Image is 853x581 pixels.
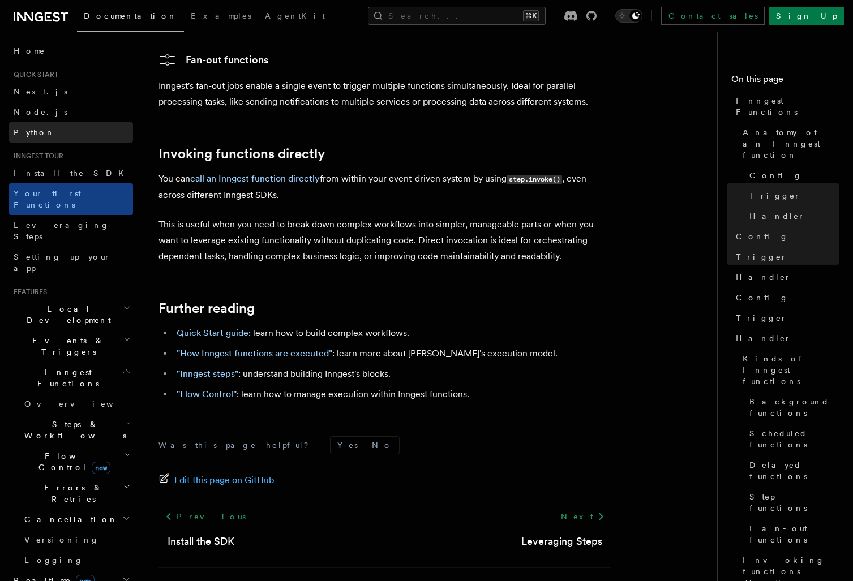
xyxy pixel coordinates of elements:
[9,303,123,326] span: Local Development
[258,3,332,31] a: AgentKit
[749,491,839,514] span: Step functions
[9,335,123,358] span: Events & Triggers
[749,523,839,545] span: Fan-out functions
[184,3,258,31] a: Examples
[14,189,81,209] span: Your first Functions
[731,308,839,328] a: Trigger
[158,440,316,451] p: Was this page helpful?
[14,87,67,96] span: Next.js
[749,170,802,181] span: Config
[177,328,248,338] a: Quick Start guide
[745,455,839,487] a: Delayed functions
[331,437,365,454] button: Yes
[265,11,325,20] span: AgentKit
[731,72,839,91] h4: On this page
[20,509,133,530] button: Cancellation
[177,368,238,379] a: "Inngest steps"
[20,530,133,550] a: Versioning
[173,366,611,382] li: : understand building Inngest's blocks.
[738,122,839,165] a: Anatomy of an Inngest function
[158,217,611,264] p: This is useful when you need to break down complex workflows into simpler, manageable parts or wh...
[9,287,47,296] span: Features
[736,333,791,344] span: Handler
[158,146,325,162] a: Invoking functions directly
[731,91,839,122] a: Inngest Functions
[521,533,602,549] a: Leveraging Steps
[745,518,839,550] a: Fan-out functions
[24,535,99,544] span: Versioning
[177,389,237,399] a: "Flow Control"
[745,206,839,226] a: Handler
[9,330,133,362] button: Events & Triggers
[14,252,111,273] span: Setting up your app
[769,7,844,25] a: Sign Up
[9,70,58,79] span: Quick start
[9,362,133,394] button: Inngest Functions
[173,346,611,361] li: : learn more about [PERSON_NAME]'s execution model.
[14,107,67,117] span: Node.js
[738,348,839,391] a: Kinds of Inngest functions
[9,152,63,161] span: Inngest tour
[9,367,122,389] span: Inngest Functions
[736,292,788,303] span: Config
[24,556,83,565] span: Logging
[9,183,133,215] a: Your first Functions
[731,287,839,308] a: Config
[9,41,133,61] a: Home
[745,391,839,423] a: Background functions
[731,328,839,348] a: Handler
[190,173,320,184] a: call an Inngest function directly
[158,506,252,527] a: Previous
[745,186,839,206] a: Trigger
[736,231,788,242] span: Config
[9,394,133,570] div: Inngest Functions
[736,251,787,262] span: Trigger
[9,122,133,143] a: Python
[743,127,839,161] span: Anatomy of an Inngest function
[9,163,133,183] a: Install the SDK
[24,399,141,408] span: Overview
[14,45,45,57] span: Home
[77,3,184,32] a: Documentation
[523,10,539,21] kbd: ⌘K
[20,414,133,446] button: Steps & Workflows
[20,482,123,505] span: Errors & Retries
[158,78,611,110] p: Inngest's fan-out jobs enable a single event to trigger multiple functions simultaneously. Ideal ...
[84,11,177,20] span: Documentation
[168,533,234,549] a: Install the SDK
[174,472,275,488] span: Edit this page on GitHub
[615,9,642,23] button: Toggle dark mode
[736,272,791,283] span: Handler
[749,459,839,482] span: Delayed functions
[20,450,125,473] span: Flow Control
[20,514,118,525] span: Cancellation
[9,247,133,278] a: Setting up your app
[20,394,133,414] a: Overview
[158,51,268,69] a: Fan-out functions
[20,550,133,570] a: Logging
[14,128,55,137] span: Python
[731,226,839,247] a: Config
[158,472,275,488] a: Edit this page on GitHub
[731,267,839,287] a: Handler
[736,312,787,324] span: Trigger
[9,102,133,122] a: Node.js
[749,428,839,450] span: Scheduled functions
[173,325,611,341] li: : learn how to build complex workflows.
[368,7,546,25] button: Search...⌘K
[158,171,611,203] p: You can from within your event-driven system by using , even across different Inngest SDKs.
[731,247,839,267] a: Trigger
[749,396,839,419] span: Background functions
[507,175,562,184] code: step.invoke()
[745,487,839,518] a: Step functions
[158,300,255,316] a: Further reading
[177,348,332,359] a: "How Inngest functions are executed"
[9,81,133,102] a: Next.js
[20,446,133,477] button: Flow Controlnew
[20,477,133,509] button: Errors & Retries
[661,7,765,25] a: Contact sales
[743,353,839,387] span: Kinds of Inngest functions
[173,386,611,402] li: : learn how to manage execution within Inngest functions.
[749,190,801,201] span: Trigger
[736,95,839,118] span: Inngest Functions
